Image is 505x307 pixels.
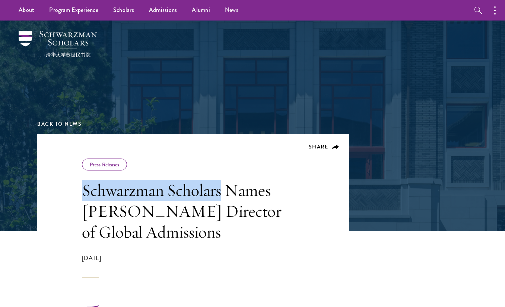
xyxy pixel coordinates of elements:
[309,143,328,151] span: Share
[82,180,294,242] h1: Schwarzman Scholars Names [PERSON_NAME] Director of Global Admissions
[309,144,340,150] button: Share
[82,254,294,278] div: [DATE]
[37,120,82,128] a: Back to News
[19,31,97,57] img: Schwarzman Scholars
[90,161,119,168] a: Press Releases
